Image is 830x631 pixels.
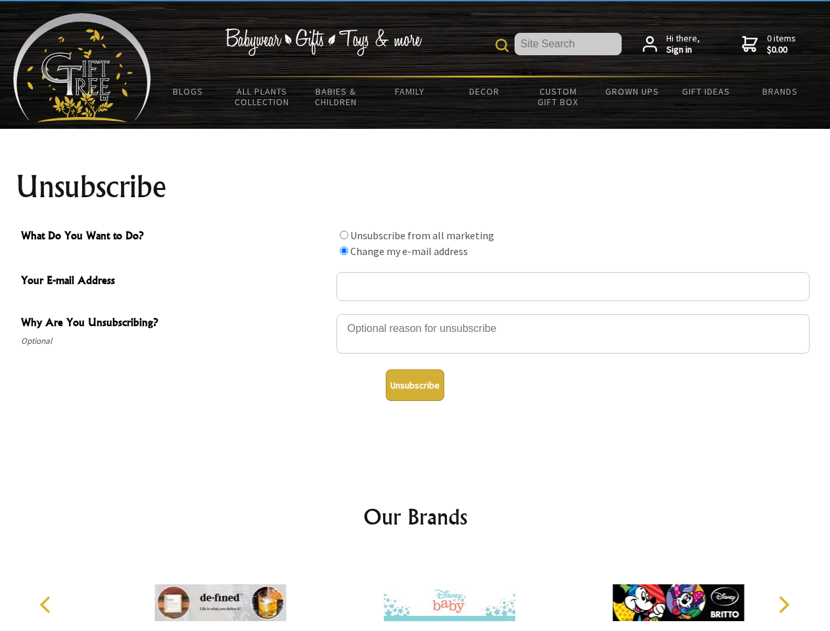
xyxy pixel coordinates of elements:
img: Babyware - Gifts - Toys and more... [13,13,151,122]
button: Previous [33,590,62,619]
img: Babywear - Gifts - Toys & more [225,28,422,56]
a: Brands [743,78,818,105]
a: Hi there,Sign in [643,33,700,56]
span: Your E-mail Address [21,272,330,291]
input: Your E-mail Address [336,272,810,301]
a: Babies & Children [299,78,373,116]
strong: $0.00 [767,44,796,56]
a: 0 items$0.00 [742,33,796,56]
label: Change my e-mail address [350,245,468,258]
label: Unsubscribe from all marketing [350,229,494,242]
textarea: Why Are You Unsubscribing? [336,314,810,354]
input: Site Search [515,33,622,55]
img: product search [496,39,509,52]
button: Next [769,590,798,619]
input: What Do You Want to Do? [340,246,348,255]
button: Unsubscribe [386,369,444,401]
input: What Do You Want to Do? [340,231,348,239]
a: Gift Ideas [669,78,743,105]
a: All Plants Collection [225,78,300,116]
span: What Do You Want to Do? [21,227,330,246]
span: Optional [21,333,330,349]
a: Grown Ups [595,78,669,105]
a: Decor [447,78,521,105]
span: Why Are You Unsubscribing? [21,314,330,333]
h1: Unsubscribe [16,171,815,202]
h2: Our Brands [26,501,804,532]
a: BLOGS [151,78,225,105]
strong: Sign in [666,44,700,56]
span: Hi there, [666,33,700,56]
a: Custom Gift Box [521,78,595,116]
a: Family [373,78,448,105]
span: 0 items [767,32,796,56]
